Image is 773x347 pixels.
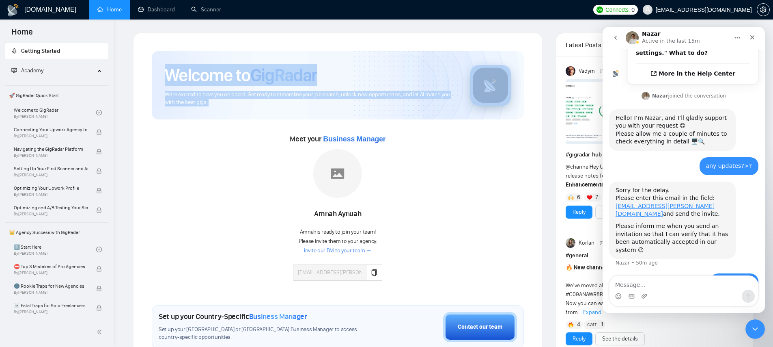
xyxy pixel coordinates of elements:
span: Amnah is ready to join your team! [300,228,376,235]
span: Set up your [GEOGRAPHIC_DATA] or [GEOGRAPHIC_DATA] Business Manager to access country-specific op... [159,326,374,341]
span: Academy [21,67,43,74]
button: Reply [566,206,592,219]
span: user [645,7,650,13]
h1: Set up your Country-Specific [159,312,307,321]
a: 1️⃣ Start HereBy[PERSON_NAME] [14,241,96,258]
a: dashboardDashboard [138,6,175,13]
span: Vadym [579,67,595,76]
span: :catt: [586,320,598,329]
button: Contact our team [443,312,517,342]
span: ☠️ Fatal Traps for Solo Freelancers [14,301,88,310]
li: Getting Started [5,43,108,59]
a: See the details [602,334,638,343]
span: double-left [97,328,105,336]
span: 4 [577,321,580,329]
span: 7 [595,193,598,202]
span: Connects: [605,5,630,14]
span: Meet your [290,134,385,143]
span: lock [96,129,102,135]
span: lock [96,207,102,213]
button: See the details [595,332,645,345]
span: Business Manager [249,312,307,321]
span: lock [96,149,102,154]
span: 🔥 [566,264,573,271]
span: Business Manager [323,135,385,143]
img: gigradar-logo.png [470,65,511,106]
a: Reply [573,208,586,217]
span: We're excited to have you on board. Get ready to streamline your job search, unlock new opportuni... [165,91,457,106]
iframe: Intercom live chat [745,319,765,339]
span: By [PERSON_NAME] [14,134,88,139]
span: [DATE] [600,239,611,247]
span: @channel [566,163,590,170]
span: check-circle [96,110,102,115]
button: See the details [595,206,645,219]
span: lock [96,305,102,311]
span: By [PERSON_NAME] [14,212,88,217]
span: Getting Started [21,48,60,54]
span: 0 [631,5,635,14]
span: copy [371,269,377,276]
span: 🚀 GigRadar Quick Start [6,87,108,104]
h1: # general [566,251,743,260]
span: 🌚 Rookie Traps for New Agencies [14,282,88,290]
span: By [PERSON_NAME] [14,290,88,295]
img: placeholder.png [313,149,362,198]
span: Optimizing Your Upwork Profile [14,184,88,192]
span: Hey Upwork growth hackers, here's our July round-up and release notes for GigRadar • is your prof... [566,163,731,188]
span: ⛔ Top 3 Mistakes of Pro Agencies [14,262,88,271]
span: lock [96,168,102,174]
span: By [PERSON_NAME] [14,271,88,275]
span: We’ve moved all to a dedicated space . Now you can easily follow weekly wins, case studies, and i... [566,264,730,316]
a: searchScanner [191,6,221,13]
a: Invite our BM to your team → [304,247,372,255]
img: Korlan [566,238,575,248]
a: See the details [602,208,638,217]
img: F09AC4U7ATU-image.png [566,79,663,144]
img: upwork-logo.png [596,7,603,13]
span: 6 [577,193,580,202]
span: By [PERSON_NAME] [14,192,88,197]
span: Optimizing and A/B Testing Your Scanner for Better Results [14,204,88,212]
span: setting [757,7,769,13]
div: Amnah Aynuah [293,207,382,221]
h1: Welcome to [165,64,317,86]
a: setting [757,7,770,13]
span: 1 [601,321,603,329]
span: Navigating the GigRadar Platform [14,145,88,153]
a: homeHome [97,6,122,13]
img: Vadym [566,66,575,76]
span: Setting Up Your First Scanner and Auto-Bidder [14,165,88,173]
button: Reply [566,332,592,345]
img: ❤️ [587,195,592,200]
img: logo [6,4,19,17]
span: lock [96,188,102,193]
span: GigRadar [250,64,317,86]
button: setting [757,3,770,16]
